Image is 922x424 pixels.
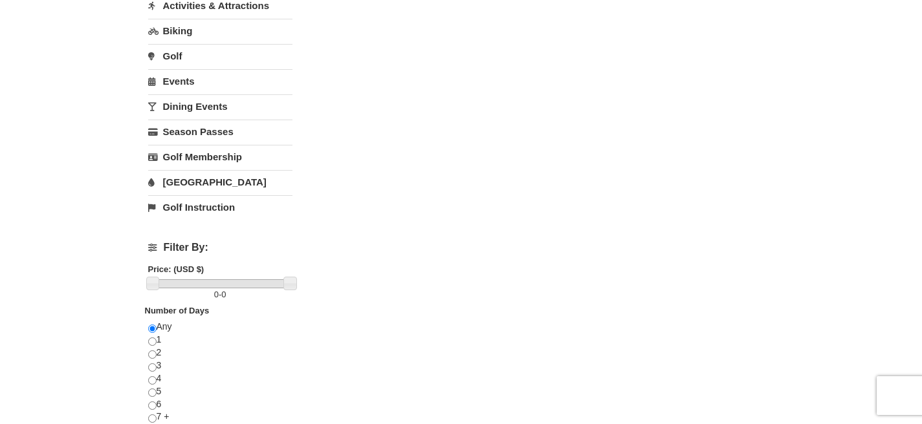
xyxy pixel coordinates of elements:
a: Golf Membership [148,145,292,169]
h4: Filter By: [148,242,292,253]
a: Golf Instruction [148,195,292,219]
span: 0 [214,290,219,299]
a: Dining Events [148,94,292,118]
span: 0 [221,290,226,299]
label: - [148,288,292,301]
strong: Number of Days [145,306,210,315]
a: Events [148,69,292,93]
a: Golf [148,44,292,68]
a: [GEOGRAPHIC_DATA] [148,170,292,194]
strong: Price: (USD $) [148,264,204,274]
a: Season Passes [148,120,292,143]
a: Biking [148,19,292,43]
